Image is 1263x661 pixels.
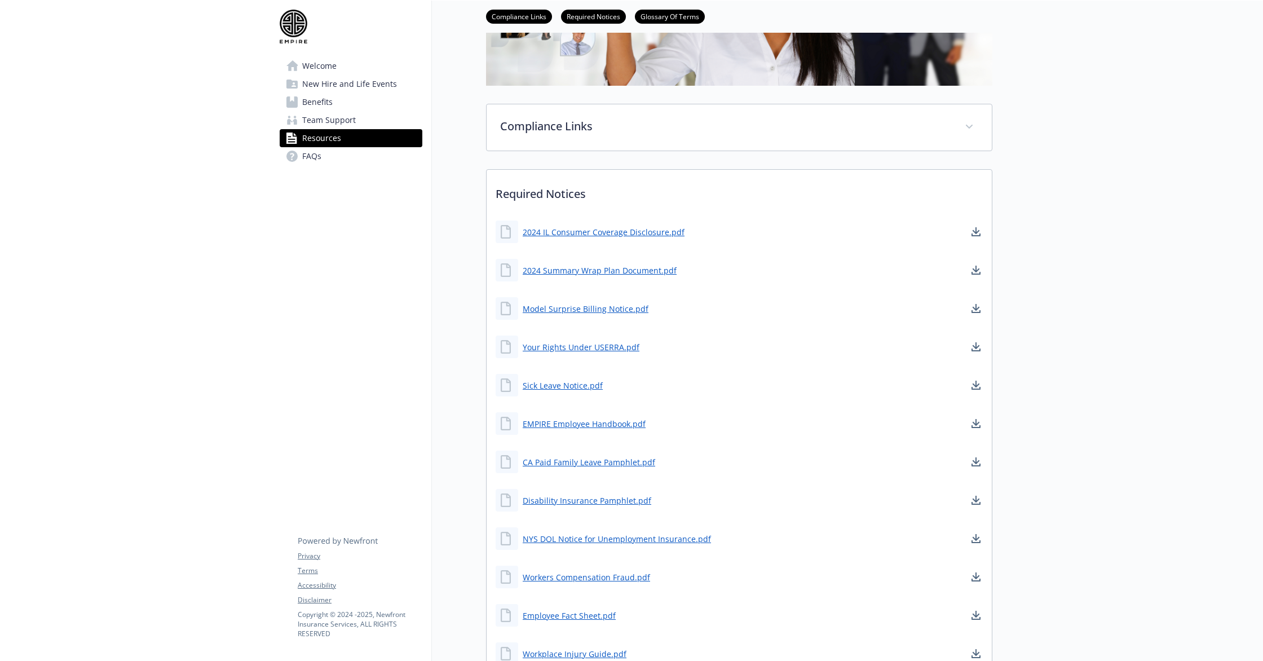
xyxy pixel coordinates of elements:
a: Privacy [298,551,422,561]
p: Compliance Links [500,118,951,135]
a: download document [969,263,983,277]
a: download document [969,609,983,622]
a: Team Support [280,111,422,129]
a: Workers Compensation Fraud.pdf [523,571,650,583]
a: download document [969,417,983,430]
a: Accessibility [298,580,422,591]
a: 2024 Summary Wrap Plan Document.pdf [523,265,677,276]
a: download document [969,532,983,545]
a: download document [969,378,983,392]
a: download document [969,225,983,239]
a: Resources [280,129,422,147]
span: Benefits [302,93,333,111]
a: download document [969,340,983,354]
a: Your Rights Under USERRA.pdf [523,341,639,353]
a: Terms [298,566,422,576]
a: Compliance Links [486,11,552,21]
a: Disclaimer [298,595,422,605]
a: download document [969,570,983,584]
a: Disability Insurance Pamphlet.pdf [523,495,651,506]
div: Compliance Links [487,104,992,151]
p: Required Notices [487,170,992,211]
a: Employee Fact Sheet.pdf [523,610,616,622]
a: 2024 IL Consumer Coverage Disclosure.pdf [523,226,685,238]
a: Workplace Injury Guide.pdf [523,648,626,660]
span: Resources [302,129,341,147]
a: NYS DOL Notice for Unemployment Insurance.pdf [523,533,711,545]
p: Copyright © 2024 - 2025 , Newfront Insurance Services, ALL RIGHTS RESERVED [298,610,422,638]
a: download document [969,302,983,315]
a: Model Surprise Billing Notice.pdf [523,303,648,315]
a: download document [969,455,983,469]
a: download document [969,647,983,660]
a: EMPIRE Employee Handbook.pdf [523,418,646,430]
a: Required Notices [561,11,626,21]
a: Welcome [280,57,422,75]
span: New Hire and Life Events [302,75,397,93]
a: download document [969,493,983,507]
a: New Hire and Life Events [280,75,422,93]
span: FAQs [302,147,321,165]
a: Sick Leave Notice.pdf [523,380,603,391]
a: Benefits [280,93,422,111]
span: Team Support [302,111,356,129]
span: Welcome [302,57,337,75]
a: CA Paid Family Leave Pamphlet.pdf [523,456,655,468]
a: FAQs [280,147,422,165]
a: Glossary Of Terms [635,11,705,21]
